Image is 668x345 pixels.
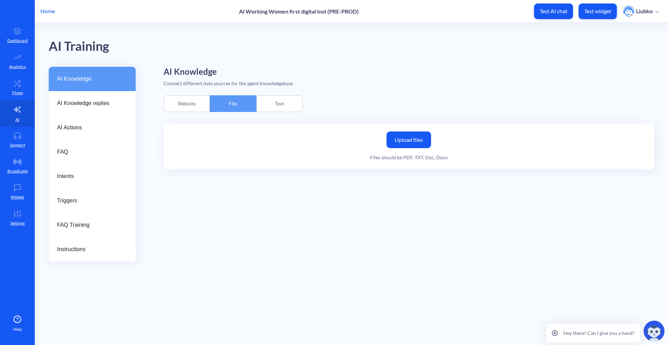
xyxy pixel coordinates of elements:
[623,6,634,17] img: user photo
[11,194,24,200] p: Widget
[584,8,611,15] p: Test widget
[10,220,25,226] p: Settings
[7,168,28,174] p: Broadcasts
[540,8,567,15] p: Test AI chat
[49,67,136,91] a: AI Knowledge
[57,196,122,205] span: Triggers
[644,321,665,342] img: copilot-icon.svg
[15,117,19,123] p: AI
[57,148,122,156] span: FAQ
[49,188,136,213] a: Triggers
[210,95,256,112] div: File
[579,3,617,19] button: Test widget
[57,172,122,180] span: Intents
[12,90,23,96] p: Flows
[370,154,448,161] div: Files should be PDF, TXT, Doc, Docx
[40,7,55,15] p: Home
[164,80,654,87] div: Connect different data sources for the agent knowledgebase
[49,37,109,56] div: AI Training
[636,7,653,15] p: Liubko
[534,3,573,19] button: Test AI chat
[57,75,122,83] span: AI Knowledge
[57,123,122,132] span: AI Actions
[9,64,26,70] p: Analytics
[164,95,210,112] div: Website
[57,99,122,107] span: AI Knowledge replies
[563,329,635,337] p: Hey there! Can I give you a hand?
[239,8,359,15] p: AI Working Women first digital Inst (PRE-PROD)
[49,164,136,188] a: Intents
[49,91,136,115] a: AI Knowledge replies
[49,140,136,164] a: FAQ
[620,5,662,17] button: user photoLiubko
[387,131,431,148] label: Upload files
[256,95,303,112] div: Text
[13,326,22,332] span: Help
[164,67,654,77] h2: AI Knowledge
[57,221,122,229] span: FAQ Training
[49,213,136,237] a: FAQ Training
[7,38,28,44] p: Dashboard
[10,142,25,148] p: Support
[57,245,122,254] span: Instructions
[49,115,136,140] a: AI Actions
[49,237,136,262] a: Instructions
